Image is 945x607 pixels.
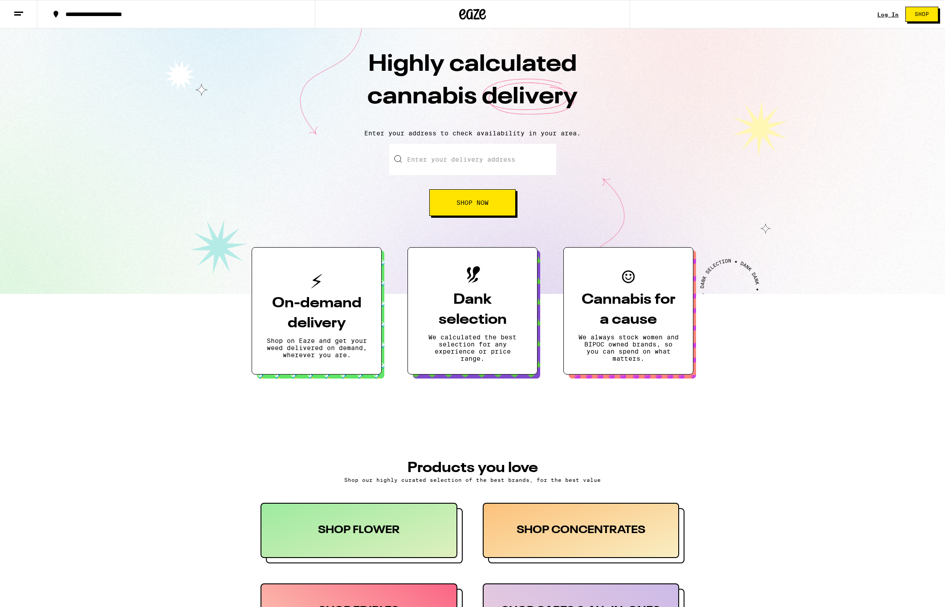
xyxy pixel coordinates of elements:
[578,334,679,362] p: We always stock women and BIPOC owned brands, so you can spend on what matters.
[261,477,684,483] p: Shop our highly curated selection of the best brands, for the best value
[261,461,684,475] h3: PRODUCTS YOU LOVE
[578,290,679,330] h3: Cannabis for a cause
[483,503,685,563] button: SHOP CONCENTRATES
[9,130,936,137] p: Enter your address to check availability in your area.
[317,49,628,122] h1: Highly calculated cannabis delivery
[266,293,367,334] h3: On-demand delivery
[915,12,929,17] span: Shop
[389,144,556,175] input: Enter your delivery address
[266,337,367,358] p: Shop on Eaze and get your weed delivered on demand, wherever you are.
[483,503,680,558] div: SHOP CONCENTRATES
[252,247,382,375] button: On-demand deliveryShop on Eaze and get your weed delivered on demand, wherever you are.
[899,7,945,22] a: Shop
[563,247,693,375] button: Cannabis for a causeWe always stock women and BIPOC owned brands, so you can spend on what matters.
[877,12,899,17] a: Log In
[422,290,523,330] h3: Dank selection
[422,334,523,362] p: We calculated the best selection for any experience or price range.
[456,200,489,206] span: Shop Now
[407,247,538,375] button: Dank selectionWe calculated the best selection for any experience or price range.
[261,503,457,558] div: SHOP FLOWER
[905,7,938,22] button: Shop
[261,503,463,563] button: SHOP FLOWER
[429,189,516,216] button: Shop Now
